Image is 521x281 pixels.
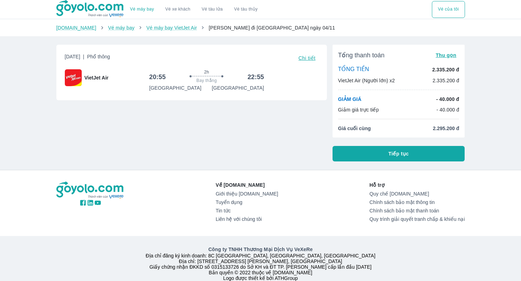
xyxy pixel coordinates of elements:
[298,55,315,61] span: Chi tiết
[149,73,166,81] h6: 20:55
[56,25,97,31] a: [DOMAIN_NAME]
[370,216,465,222] a: Quy trình giải quyết tranh chấp & khiếu nại
[296,53,318,63] button: Chi tiết
[212,84,264,91] p: [GEOGRAPHIC_DATA]
[146,25,197,31] a: Vé máy bay VietJet Air
[124,1,263,18] div: choose transportation mode
[204,69,209,75] span: 2h
[433,77,459,84] p: 2.335.200 đ
[228,1,263,18] button: Vé tàu thủy
[432,1,465,18] button: Vé của tôi
[216,199,278,205] a: Tuyển dụng
[433,50,459,60] button: Thu gọn
[196,1,229,18] a: Vé tàu lửa
[216,208,278,213] a: Tin tức
[338,66,369,74] p: TỔNG TIỀN
[149,84,201,91] p: [GEOGRAPHIC_DATA]
[209,25,335,31] span: [PERSON_NAME] đi [GEOGRAPHIC_DATA] ngày 04/11
[248,73,264,81] h6: 22:55
[87,54,110,59] span: Phổ thông
[56,24,465,31] nav: breadcrumb
[436,52,457,58] span: Thu gọn
[370,191,465,197] a: Quy chế [DOMAIN_NAME]
[370,199,465,205] a: Chính sách bảo mật thông tin
[338,106,379,113] p: Giảm giá trực tiếp
[370,208,465,213] a: Chính sách bảo mật thanh toán
[432,1,465,18] div: choose transportation mode
[433,125,459,132] span: 2.295.200 đ
[52,246,469,281] div: Địa chỉ đăng ký kinh doanh: 8C [GEOGRAPHIC_DATA], [GEOGRAPHIC_DATA], [GEOGRAPHIC_DATA] Địa chỉ: [...
[432,66,459,73] p: 2.335.200 đ
[85,74,108,81] span: VietJet Air
[436,106,459,113] p: - 40.000 đ
[83,54,85,59] span: |
[216,216,278,222] a: Liên hệ với chúng tôi
[216,181,278,189] p: Về [DOMAIN_NAME]
[130,7,154,12] a: Vé máy bay
[333,146,465,161] button: Tiếp tục
[197,78,217,83] span: Bay thẳng
[338,125,371,132] span: Giá cuối cùng
[338,77,395,84] p: VietJet Air (Người lớn) x2
[65,53,110,63] span: [DATE]
[216,191,278,197] a: Giới thiệu [DOMAIN_NAME]
[389,150,409,157] span: Tiếp tục
[338,51,385,59] span: Tổng thanh toán
[436,96,459,103] p: - 40.000 đ
[58,246,464,253] p: Công ty TNHH Thương Mại Dịch Vụ VeXeRe
[370,181,465,189] p: Hỗ trợ
[165,7,190,12] a: Vé xe khách
[56,181,125,199] img: logo
[108,25,135,31] a: Vé máy bay
[338,96,361,103] p: GIẢM GIÁ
